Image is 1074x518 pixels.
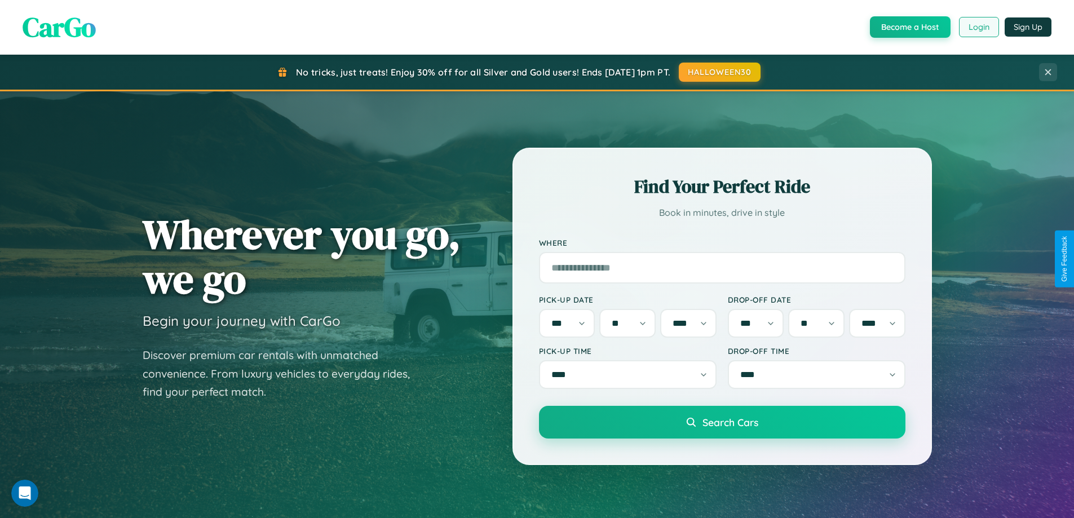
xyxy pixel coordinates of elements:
[702,416,758,428] span: Search Cars
[539,238,905,247] label: Where
[728,295,905,304] label: Drop-off Date
[539,346,717,356] label: Pick-up Time
[1005,17,1051,37] button: Sign Up
[23,8,96,46] span: CarGo
[539,205,905,221] p: Book in minutes, drive in style
[959,17,999,37] button: Login
[143,312,341,329] h3: Begin your journey with CarGo
[1060,236,1068,282] div: Give Feedback
[296,67,670,78] span: No tricks, just treats! Enjoy 30% off for all Silver and Gold users! Ends [DATE] 1pm PT.
[539,174,905,199] h2: Find Your Perfect Ride
[11,480,38,507] iframe: Intercom live chat
[143,212,461,301] h1: Wherever you go, we go
[539,406,905,439] button: Search Cars
[143,346,425,401] p: Discover premium car rentals with unmatched convenience. From luxury vehicles to everyday rides, ...
[679,63,761,82] button: HALLOWEEN30
[539,295,717,304] label: Pick-up Date
[728,346,905,356] label: Drop-off Time
[870,16,951,38] button: Become a Host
